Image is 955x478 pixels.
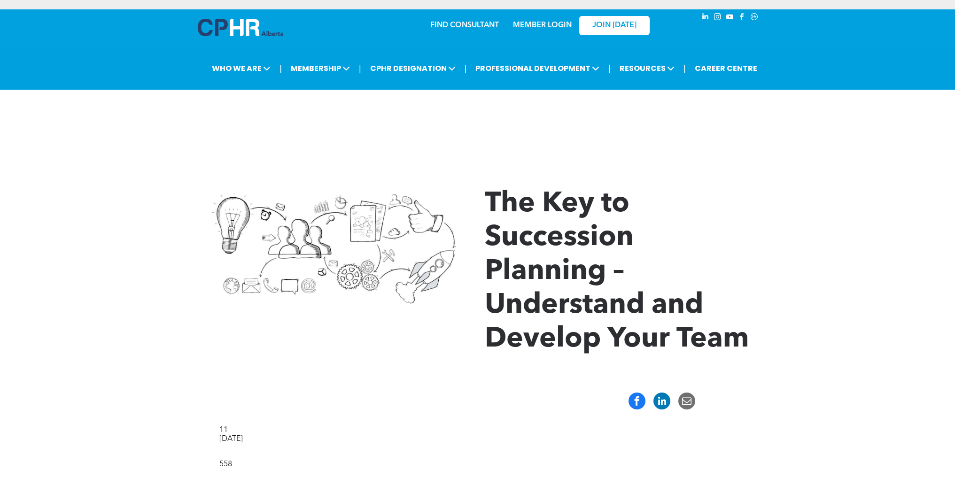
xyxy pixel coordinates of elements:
[617,60,677,77] span: RESOURCES
[725,12,735,24] a: youtube
[592,21,637,30] span: JOIN [DATE]
[219,460,736,469] div: 558
[465,59,467,78] li: |
[209,60,273,77] span: WHO WE ARE
[737,12,747,24] a: facebook
[219,426,736,435] div: 11
[288,60,353,77] span: MEMBERSHIP
[367,60,458,77] span: CPHR DESIGNATION
[749,12,760,24] a: Social network
[473,60,602,77] span: PROFESSIONAL DEVELOPMENT
[513,22,572,29] a: MEMBER LOGIN
[359,59,361,78] li: |
[608,59,611,78] li: |
[430,22,499,29] a: FIND CONSULTANT
[692,60,760,77] a: CAREER CENTRE
[713,12,723,24] a: instagram
[280,59,282,78] li: |
[579,16,650,35] a: JOIN [DATE]
[700,12,711,24] a: linkedin
[683,59,686,78] li: |
[219,435,736,444] div: [DATE]
[485,190,749,354] span: The Key to Succession Planning – Understand and Develop Your Team
[198,19,283,36] img: A blue and white logo for cp alberta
